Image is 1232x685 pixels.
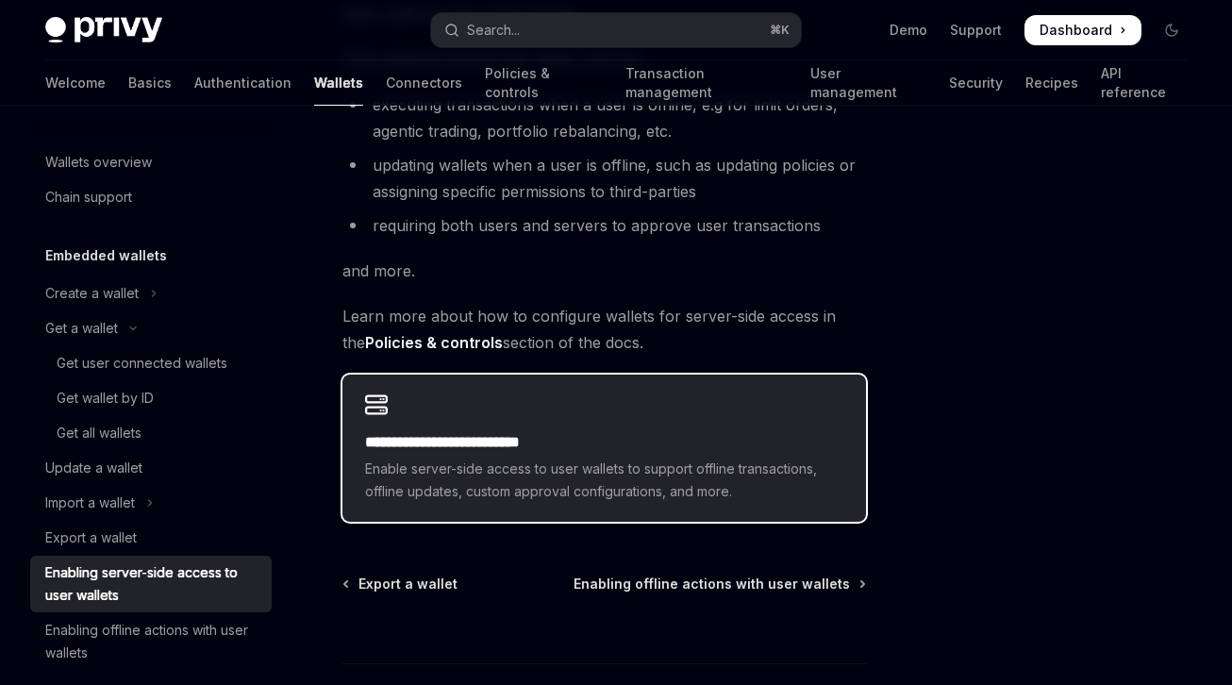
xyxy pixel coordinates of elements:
a: Support [950,21,1002,40]
span: Enable server-side access to user wallets to support offline transactions, offline updates, custo... [365,458,843,503]
a: Connectors [386,60,462,106]
a: API reference [1101,60,1187,106]
a: Transaction management [625,60,789,106]
li: executing transactions when a user is offline, e.g for limit orders, agentic trading, portfolio r... [342,92,866,144]
a: Basics [128,60,172,106]
a: Update a wallet [30,451,272,485]
div: Chain support [45,186,132,209]
span: Export a wallet [358,575,458,593]
div: Get user connected wallets [57,352,227,375]
div: Import a wallet [45,492,135,514]
a: Authentication [194,60,291,106]
a: Welcome [45,60,106,106]
a: Enabling offline actions with user wallets [30,613,272,670]
a: Enabling server-side access to user wallets [30,556,272,612]
div: Export a wallet [45,526,137,549]
a: Wallets [314,60,363,106]
div: Get wallet by ID [57,387,154,409]
div: Enabling offline actions with user wallets [45,619,260,664]
div: Search... [467,19,520,42]
a: Dashboard [1024,15,1141,45]
div: Enabling server-side access to user wallets [45,561,260,607]
div: Wallets overview [45,151,152,174]
div: Create a wallet [45,282,139,305]
span: Learn more about how to configure wallets for server-side access in the section of the docs. [342,303,866,356]
div: Get all wallets [57,422,142,444]
a: Get user connected wallets [30,346,272,380]
a: User management [810,60,926,106]
strong: Policies & controls [365,333,503,352]
span: ⌘ K [770,23,790,38]
a: Export a wallet [30,521,272,555]
a: Enabling offline actions with user wallets [574,575,864,593]
button: Toggle Create a wallet section [30,276,272,310]
a: Chain support [30,180,272,214]
a: Export a wallet [344,575,458,593]
span: Dashboard [1040,21,1112,40]
img: dark logo [45,17,162,43]
a: Get wallet by ID [30,381,272,415]
span: and more. [342,258,866,284]
a: Policies & controls [485,60,603,106]
a: Demo [890,21,927,40]
button: Toggle dark mode [1157,15,1187,45]
a: Get all wallets [30,416,272,450]
div: Get a wallet [45,317,118,340]
li: requiring both users and servers to approve user transactions [342,212,866,239]
button: Toggle Import a wallet section [30,486,272,520]
div: Update a wallet [45,457,142,479]
li: updating wallets when a user is offline, such as updating policies or assigning specific permissi... [342,152,866,205]
button: Toggle Get a wallet section [30,311,272,345]
button: Open search [431,13,802,47]
h5: Embedded wallets [45,244,167,267]
a: Security [949,60,1003,106]
span: Enabling offline actions with user wallets [574,575,850,593]
a: Wallets overview [30,145,272,179]
a: Recipes [1025,60,1078,106]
